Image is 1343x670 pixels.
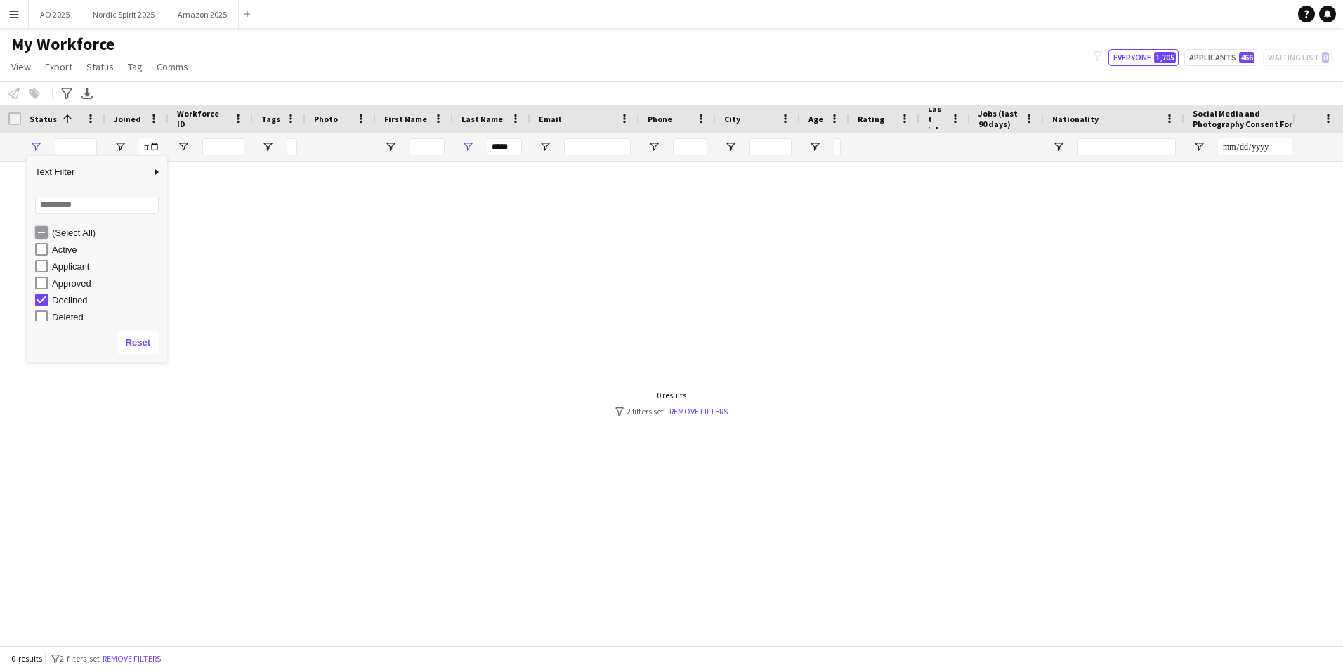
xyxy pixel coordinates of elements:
span: 2 filters set [60,653,100,664]
div: 0 results [615,390,728,400]
button: Open Filter Menu [384,140,397,153]
span: Joined [114,114,141,124]
input: Last Name Filter Input [487,138,522,155]
div: Approved [52,278,163,289]
input: Social Media and Photography Consent Form Filter Input [1218,138,1316,155]
input: Tags Filter Input [287,138,297,155]
div: Filter List [27,224,167,409]
div: Column Filter [27,156,167,362]
span: Phone [648,114,672,124]
button: Open Filter Menu [177,140,190,153]
input: Phone Filter Input [673,138,707,155]
button: Nordic Spirit 2025 [81,1,166,28]
input: Joined Filter Input [139,138,160,155]
span: 1,705 [1154,52,1176,63]
button: Open Filter Menu [1193,140,1205,153]
span: Nationality [1052,114,1099,124]
a: Remove filters [669,406,728,416]
span: Email [539,114,561,124]
span: Text Filter [27,160,150,184]
app-action-btn: Advanced filters [58,85,75,102]
span: Age [808,114,823,124]
span: Photo [314,114,338,124]
div: Active [52,244,163,255]
button: Open Filter Menu [261,140,274,153]
span: Social Media and Photography Consent Form [1193,108,1299,129]
span: Tag [128,60,143,73]
button: Open Filter Menu [724,140,737,153]
button: Open Filter Menu [114,140,126,153]
button: AO 2025 [29,1,81,28]
span: Status [86,60,114,73]
span: View [11,60,31,73]
a: View [6,58,37,76]
div: 2 filters set [615,406,728,416]
button: Applicants466 [1184,49,1257,66]
app-action-btn: Export XLSX [79,85,96,102]
span: Rating [858,114,884,124]
a: Status [81,58,119,76]
span: Status [30,114,57,124]
button: Open Filter Menu [30,140,42,153]
span: First Name [384,114,427,124]
input: Email Filter Input [564,138,631,155]
input: Search filter values [35,197,159,214]
button: Open Filter Menu [539,140,551,153]
input: Column with Header Selection [8,112,21,125]
span: Comms [157,60,188,73]
span: Tags [261,114,280,124]
a: Export [39,58,78,76]
button: Amazon 2025 [166,1,239,28]
span: My Workforce [11,34,114,55]
a: Comms [151,58,194,76]
input: First Name Filter Input [410,138,445,155]
input: Nationality Filter Input [1077,138,1176,155]
button: Everyone1,705 [1108,49,1179,66]
span: Last Name [461,114,503,124]
input: Workforce ID Filter Input [202,138,244,155]
span: Export [45,60,72,73]
div: Applicant [52,261,163,272]
span: Workforce ID [177,108,228,129]
div: Declined [52,295,163,306]
span: Last job [928,103,945,135]
span: Jobs (last 90 days) [978,108,1018,129]
button: Open Filter Menu [648,140,660,153]
button: Open Filter Menu [1052,140,1065,153]
div: Deleted [52,312,163,322]
input: City Filter Input [749,138,792,155]
span: City [724,114,740,124]
div: (Select All) [52,228,163,238]
span: 466 [1239,52,1254,63]
button: Open Filter Menu [461,140,474,153]
button: Open Filter Menu [808,140,821,153]
input: Age Filter Input [834,138,841,155]
button: Reset [117,331,159,354]
button: Remove filters [100,651,164,666]
a: Tag [122,58,148,76]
